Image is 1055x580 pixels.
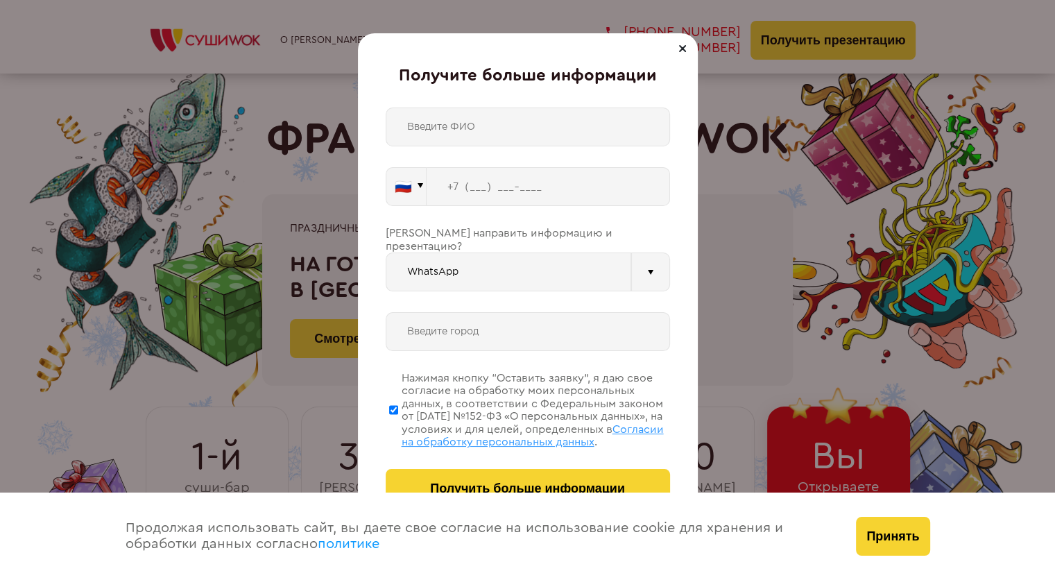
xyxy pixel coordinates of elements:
span: Согласии на обработку персональных данных [402,424,664,447]
div: Продолжая использовать сайт, вы даете свое согласие на использование cookie для хранения и обрабо... [112,493,843,580]
button: 🇷🇺 [386,167,427,206]
input: Введите ФИО [386,108,670,146]
div: [PERSON_NAME] направить информацию и презентацию? [386,227,670,253]
div: Нажимая кнопку “Оставить заявку”, я даю свое согласие на обработку моих персональных данных, в со... [402,372,670,448]
input: +7 (___) ___-____ [427,167,670,206]
button: Принять [856,517,929,556]
button: Получить больше информации [386,469,670,508]
span: Получить больше информации [430,481,625,496]
div: Получите больше информации [386,67,670,86]
input: Введите город [386,312,670,351]
a: политике [318,537,379,551]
